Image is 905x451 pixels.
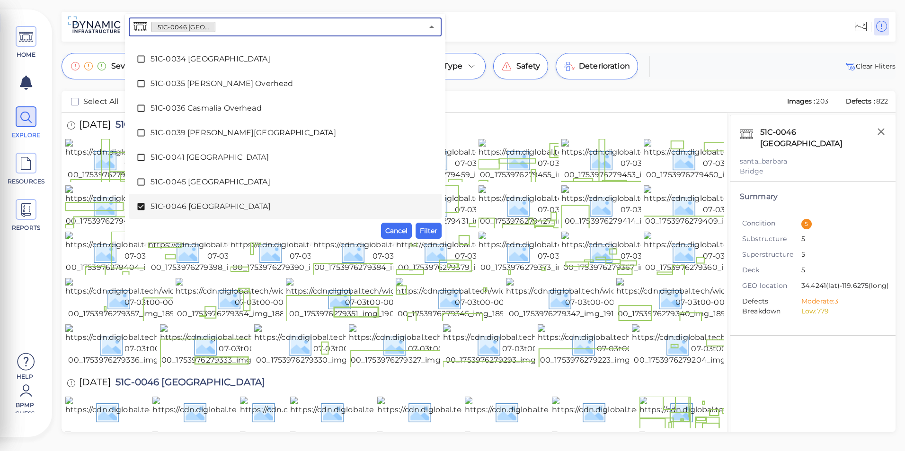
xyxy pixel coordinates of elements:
[160,324,330,366] img: https://cdn.diglobal.tech/width210/677/2025-07-03t00-00-00_1753976279333_img_1900.jpg?asgd=677
[801,234,879,245] span: 5
[65,232,236,273] img: https://cdn.diglobal.tech/width210/677/2025-07-03t00-00-00_1753976279404_img_1896.jpg?asgd=677
[801,296,879,306] li: Moderate: 3
[65,185,236,227] img: https://cdn.diglobal.tech/width210/677/2025-07-03t00-00-00_1753976279444_img_1909.jpg?asgd=677
[801,265,879,276] span: 5
[416,223,442,239] button: Filter
[349,324,519,366] img: https://cdn.diglobal.tech/width210/677/2025-07-03t00-00-00_1753976279327_img_1894.jpg?asgd=677
[231,232,401,273] img: https://cdn.diglobal.tech/width210/677/2025-07-03t00-00-00_1753976279390_img_1887.jpg?asgd=677
[561,139,732,181] img: https://cdn.diglobal.tech/width210/677/2025-07-03t00-00-00_1753976279453_img_1912.jpg?asgd=677
[742,296,801,316] span: Defects Breakdown
[151,201,420,212] span: 51C-0046 [GEOGRAPHIC_DATA]
[377,397,670,427] img: https://cdn.diglobal.tech/width210/677/1725478278991_20240807_113201.jpg?asgd=677
[65,278,236,320] img: https://cdn.diglobal.tech/width210/677/2025-07-03t00-00-00_1753976279357_img_1891.jpg?asgd=677
[5,199,47,232] a: REPORTS
[786,97,816,105] span: Images :
[742,281,801,291] span: GEO location
[254,324,425,366] img: https://cdn.diglobal.tech/width210/677/2025-07-03t00-00-00_1753976279330_img_1885.jpg?asgd=677
[65,397,358,427] img: https://cdn.diglobal.tech/width210/677/1725478279018_20240807_113813.jpg?asgd=677
[6,131,46,139] span: EXPLORE
[396,232,567,273] img: https://cdn.diglobal.tech/width210/677/2025-07-03t00-00-00_1753976279379_img_1897.jpg?asgd=677
[742,234,801,244] span: Substructure
[381,223,412,239] button: Cancel
[65,324,236,366] img: https://cdn.diglobal.tech/width210/677/2025-07-03t00-00-00_1753976279336_img_1921.jpg?asgd=677
[5,153,47,186] a: RESOURCES
[740,191,886,202] div: Summary
[396,278,566,320] img: https://cdn.diglobal.tech/width210/677/2025-07-03t00-00-00_1753976279345_img_1899.jpg?asgd=677
[742,250,801,260] span: Superstructure
[479,232,649,273] img: https://cdn.diglobal.tech/width210/677/2025-07-03t00-00-00_1753976279373_img_1884.jpg?asgd=677
[151,103,420,114] span: 51C-0036 Casmalia Overhead
[5,373,45,380] span: Help
[561,232,732,273] img: https://cdn.diglobal.tech/width210/677/2025-07-03t00-00-00_1753976279367_img_1886.jpg?asgd=677
[506,278,676,320] img: https://cdn.diglobal.tech/width210/677/2025-07-03t00-00-00_1753976279342_img_1916.jpg?asgd=677
[5,401,45,413] span: BPMP Guess
[845,97,876,105] span: Defects :
[6,224,46,232] span: REPORTS
[644,185,814,227] img: https://cdn.diglobal.tech/width210/677/2025-07-03t00-00-00_1753976279409_img_1893.jpg?asgd=677
[844,61,896,72] button: Clear Fliters
[632,324,802,366] img: https://cdn.diglobal.tech/width210/677/2025-07-03t00-00-00_1753976279204_img_1914.jpg?asgd=677
[313,232,484,273] img: https://cdn.diglobal.tech/width210/677/2025-07-03t00-00-00_1753976279384_img_1904.jpg?asgd=677
[151,78,420,89] span: 51C-0035 [PERSON_NAME] Overhead
[65,139,236,181] img: https://cdn.diglobal.tech/width210/677/2025-07-03t00-00-00_1753976279470_img_1913.jpg?asgd=677
[479,185,649,227] img: https://cdn.diglobal.tech/width210/677/2025-07-03t00-00-00_1753976279427_img_1890.jpg?asgd=677
[83,96,119,107] span: Select All
[151,53,420,65] span: 51C-0034 [GEOGRAPHIC_DATA]
[290,397,585,427] img: https://cdn.diglobal.tech/width210/677/1725478279016_20240807_113658.jpg?asgd=677
[152,397,449,427] img: https://cdn.diglobal.tech/width210/677/1725478279020_20240807_114149.jpg?asgd=677
[465,397,760,427] img: https://cdn.diglobal.tech/width210/677/1725478278998_20240807_113241.jpg?asgd=677
[538,324,708,366] img: https://cdn.diglobal.tech/width210/677/2025-07-03t00-00-00_1753976279223_img_1895.jpg?asgd=677
[801,281,889,292] span: 34.4241 (lat) -119.6275 (long)
[443,324,613,366] img: https://cdn.diglobal.tech/width210/677/2025-07-03t00-00-00_1753976279293_img_1892.jpg?asgd=677
[385,225,408,236] span: Cancel
[516,61,540,72] span: Safety
[425,20,438,34] button: Close
[111,120,265,132] span: 51C-0046 [GEOGRAPHIC_DATA]
[801,306,879,316] li: Low: 779
[758,124,886,152] div: 51C-0046 [GEOGRAPHIC_DATA]
[479,139,649,181] img: https://cdn.diglobal.tech/width210/677/2025-07-03t00-00-00_1753976279455_img_1908.jpg?asgd=677
[6,51,46,59] span: HOME
[865,408,898,444] iframe: Chat
[552,397,847,427] img: https://cdn.diglobal.tech/width210/677/1725478278997_20240807_113222.jpg?asgd=677
[561,185,732,227] img: https://cdn.diglobal.tech/width210/677/2025-07-03t00-00-00_1753976279414_img_1917.jpg?asgd=677
[644,139,814,181] img: https://cdn.diglobal.tech/width210/677/2025-07-03t00-00-00_1753976279450_img_1918.jpg?asgd=677
[420,225,437,236] span: Filter
[876,97,888,105] span: 822
[816,97,828,105] span: 203
[111,377,265,390] span: 51C-0046 [GEOGRAPHIC_DATA]
[801,250,879,260] span: 5
[616,278,787,320] img: https://cdn.diglobal.tech/width210/677/2025-07-03t00-00-00_1753976279340_img_1898.jpg?asgd=677
[240,397,535,427] img: https://cdn.diglobal.tech/width210/677/1725478278998_20240807_113247.jpg?asgd=677
[6,177,46,186] span: RESOURCES
[286,278,456,320] img: https://cdn.diglobal.tech/width210/677/2025-07-03t00-00-00_1753976279351_img_1901.jpg?asgd=677
[176,278,346,320] img: https://cdn.diglobal.tech/width210/677/2025-07-03t00-00-00_1753976279354_img_1889.jpg?asgd=677
[148,232,319,273] img: https://cdn.diglobal.tech/width210/677/2025-07-03t00-00-00_1753976279398_img_1915.jpg?asgd=677
[579,61,630,72] span: Deterioration
[151,127,420,139] span: 51C-0039 [PERSON_NAME][GEOGRAPHIC_DATA]
[742,218,801,228] span: Condition
[151,152,420,163] span: 51C-0041 [GEOGRAPHIC_DATA]
[644,232,814,273] img: https://cdn.diglobal.tech/width210/677/2025-07-03t00-00-00_1753976279360_img_1888.jpg?asgd=677
[5,26,47,59] a: HOME
[801,219,812,229] div: 5
[111,61,142,72] span: Severity
[5,106,47,139] a: EXPLORE
[152,23,215,32] span: 51C-0046 [GEOGRAPHIC_DATA]
[151,176,420,188] span: 51C-0045 [GEOGRAPHIC_DATA]
[79,377,111,390] span: [DATE]
[79,120,111,132] span: [DATE]
[740,166,886,176] div: Bridge
[742,265,801,275] span: Deck
[740,156,886,166] div: santa_barbara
